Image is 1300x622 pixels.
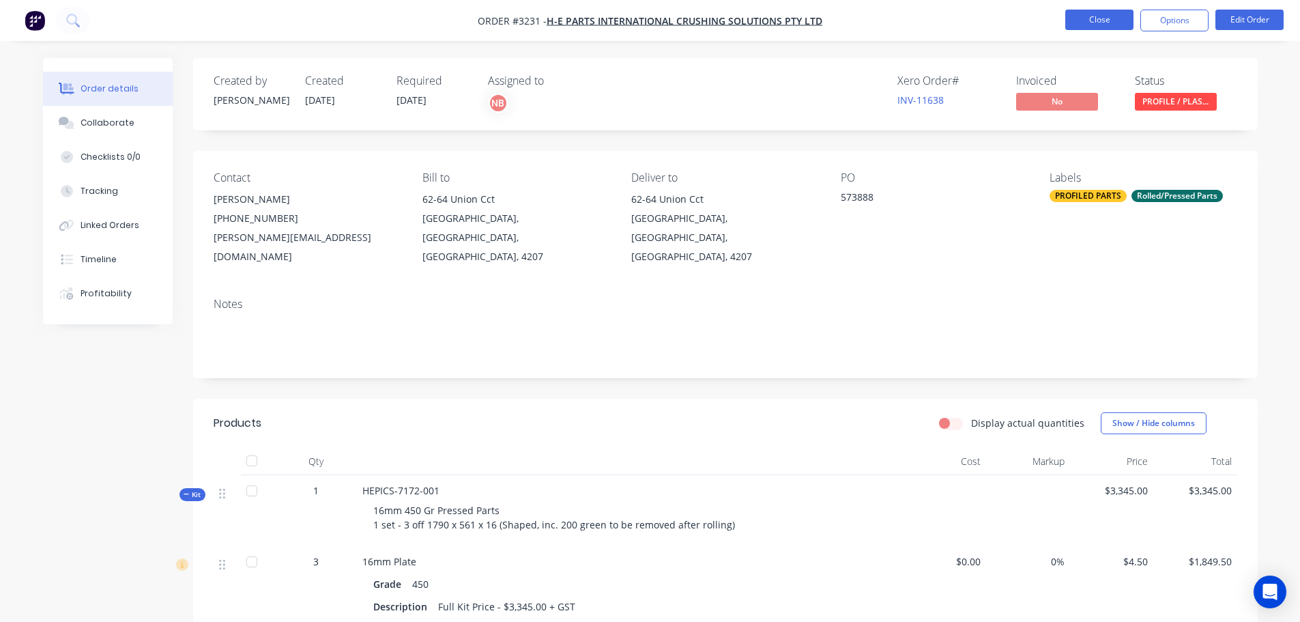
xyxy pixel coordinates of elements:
span: 3 [313,554,319,569]
span: Kit [184,490,201,500]
div: Deliver to [631,171,818,184]
span: 16mm 450 Gr Pressed Parts 1 set - 3 off 1790 x 561 x 16 (Shaped, inc. 200 green to be removed aft... [373,504,735,531]
div: Invoiced [1016,74,1118,87]
div: Assigned to [488,74,624,87]
button: Timeline [43,242,173,277]
div: Notes [214,298,1237,311]
div: Products [214,415,261,432]
div: Open Intercom Messenger [1254,576,1286,608]
button: Order details [43,72,173,106]
span: 0% [992,554,1065,569]
div: Qty [275,448,357,475]
div: [PERSON_NAME] [214,93,289,107]
button: Show / Hide columns [1101,412,1207,434]
span: $4.50 [1075,554,1149,569]
span: 1 [313,483,319,498]
div: Created by [214,74,289,87]
button: Edit Order [1215,10,1284,30]
div: Cost [903,448,987,475]
div: 573888 [841,190,1011,209]
div: Markup [986,448,1070,475]
span: [DATE] [305,94,335,107]
div: 62-64 Union Cct [422,190,609,209]
span: No [1016,93,1098,110]
button: Options [1140,10,1209,31]
button: Collaborate [43,106,173,140]
span: $1,849.50 [1159,554,1232,569]
div: PO [841,171,1028,184]
span: $0.00 [908,554,981,569]
img: Factory [25,10,45,31]
button: NB [488,93,508,113]
button: Linked Orders [43,208,173,242]
button: Checklists 0/0 [43,140,173,174]
div: Grade [373,574,407,594]
button: Profitability [43,277,173,311]
div: Price [1070,448,1154,475]
span: Order #3231 - [478,14,547,27]
div: Profitability [81,287,132,300]
div: Full Kit Price - $3,345.00 + GST [433,597,581,617]
div: Timeline [81,253,117,266]
div: Xero Order # [897,74,1000,87]
div: Linked Orders [81,219,139,231]
div: Bill to [422,171,609,184]
div: Contact [214,171,401,184]
div: PROFILED PARTS [1050,190,1127,202]
div: Required [396,74,472,87]
div: 62-64 Union Cct[GEOGRAPHIC_DATA], [GEOGRAPHIC_DATA], [GEOGRAPHIC_DATA], 4207 [631,190,818,266]
button: Tracking [43,174,173,208]
a: H-E PARTS INTERNATIONAL CRUSHING SOLUTIONS PTY LTD [547,14,822,27]
label: Display actual quantities [971,416,1084,430]
div: [GEOGRAPHIC_DATA], [GEOGRAPHIC_DATA], [GEOGRAPHIC_DATA], 4207 [422,209,609,266]
div: Tracking [81,185,118,197]
div: [GEOGRAPHIC_DATA], [GEOGRAPHIC_DATA], [GEOGRAPHIC_DATA], 4207 [631,209,818,266]
div: Rolled/Pressed Parts [1131,190,1223,202]
div: 62-64 Union Cct [631,190,818,209]
div: [PHONE_NUMBER] [214,209,401,228]
span: $3,345.00 [1159,483,1232,498]
div: Kit [179,488,205,501]
div: 62-64 Union Cct[GEOGRAPHIC_DATA], [GEOGRAPHIC_DATA], [GEOGRAPHIC_DATA], 4207 [422,190,609,266]
div: Collaborate [81,117,134,129]
div: [PERSON_NAME] [214,190,401,209]
div: Description [373,597,433,617]
div: Labels [1050,171,1237,184]
button: PROFILE / PLAS... [1135,93,1217,113]
div: [PERSON_NAME][PHONE_NUMBER][PERSON_NAME][EMAIL_ADDRESS][DOMAIN_NAME] [214,190,401,266]
div: [PERSON_NAME][EMAIL_ADDRESS][DOMAIN_NAME] [214,228,401,266]
button: Close [1065,10,1133,30]
a: INV-11638 [897,94,944,107]
div: Checklists 0/0 [81,151,141,163]
div: Total [1153,448,1237,475]
span: [DATE] [396,94,427,107]
span: $3,345.00 [1075,483,1149,498]
div: Created [305,74,380,87]
div: Status [1135,74,1237,87]
div: Order details [81,83,139,95]
span: 16mm Plate [362,555,416,568]
span: PROFILE / PLAS... [1135,93,1217,110]
span: HEPICS-7172-001 [362,484,439,497]
div: 450 [407,574,434,594]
